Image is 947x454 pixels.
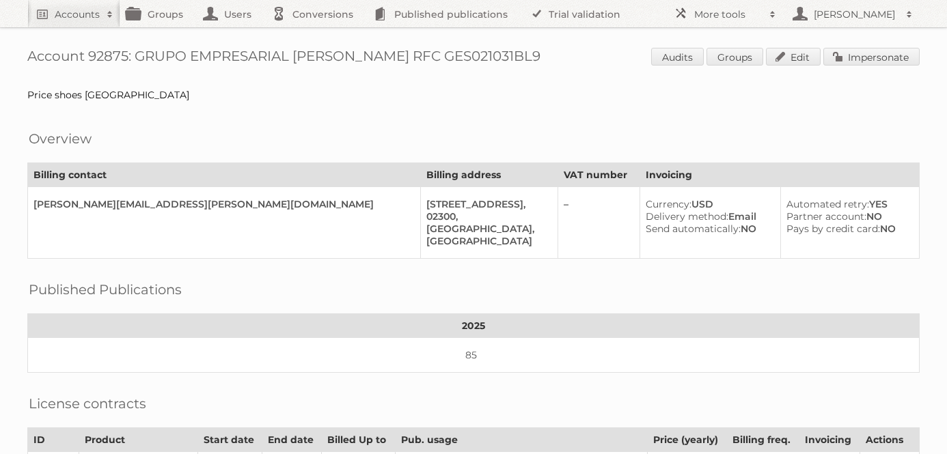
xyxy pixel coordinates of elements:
h2: Published Publications [29,279,182,300]
h2: More tools [694,8,763,21]
div: [STREET_ADDRESS], [426,198,547,210]
a: Groups [706,48,763,66]
span: Currency: [646,198,691,210]
th: Price (yearly) [647,428,726,452]
th: VAT number [558,163,640,187]
span: Send automatically: [646,223,741,235]
a: Audits [651,48,704,66]
span: Pays by credit card: [786,223,880,235]
span: Delivery method: [646,210,728,223]
div: Email [646,210,769,223]
th: Invoicing [799,428,860,452]
th: Billed Up to [322,428,395,452]
th: ID [28,428,79,452]
th: Pub. usage [395,428,647,452]
a: Edit [766,48,821,66]
th: Invoicing [640,163,920,187]
div: Price shoes [GEOGRAPHIC_DATA] [27,89,920,101]
div: [GEOGRAPHIC_DATA], [426,223,547,235]
div: [GEOGRAPHIC_DATA] [426,235,547,247]
div: NO [786,210,908,223]
th: Start date [197,428,262,452]
th: End date [262,428,322,452]
div: [PERSON_NAME][EMAIL_ADDRESS][PERSON_NAME][DOMAIN_NAME] [33,198,409,210]
td: – [558,187,640,259]
td: 85 [28,338,920,373]
span: Automated retry: [786,198,869,210]
div: YES [786,198,908,210]
th: Billing address [420,163,558,187]
th: Product [79,428,197,452]
h2: Overview [29,128,92,149]
span: Partner account: [786,210,866,223]
th: 2025 [28,314,920,338]
div: NO [646,223,769,235]
div: USD [646,198,769,210]
h2: License contracts [29,393,146,414]
div: 02300, [426,210,547,223]
h2: [PERSON_NAME] [810,8,899,21]
div: NO [786,223,908,235]
th: Billing contact [28,163,421,187]
th: Billing freq. [727,428,799,452]
a: Impersonate [823,48,920,66]
h2: Accounts [55,8,100,21]
h1: Account 92875: GRUPO EMPRESARIAL [PERSON_NAME] RFC GES021031BL9 [27,48,920,68]
th: Actions [860,428,919,452]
